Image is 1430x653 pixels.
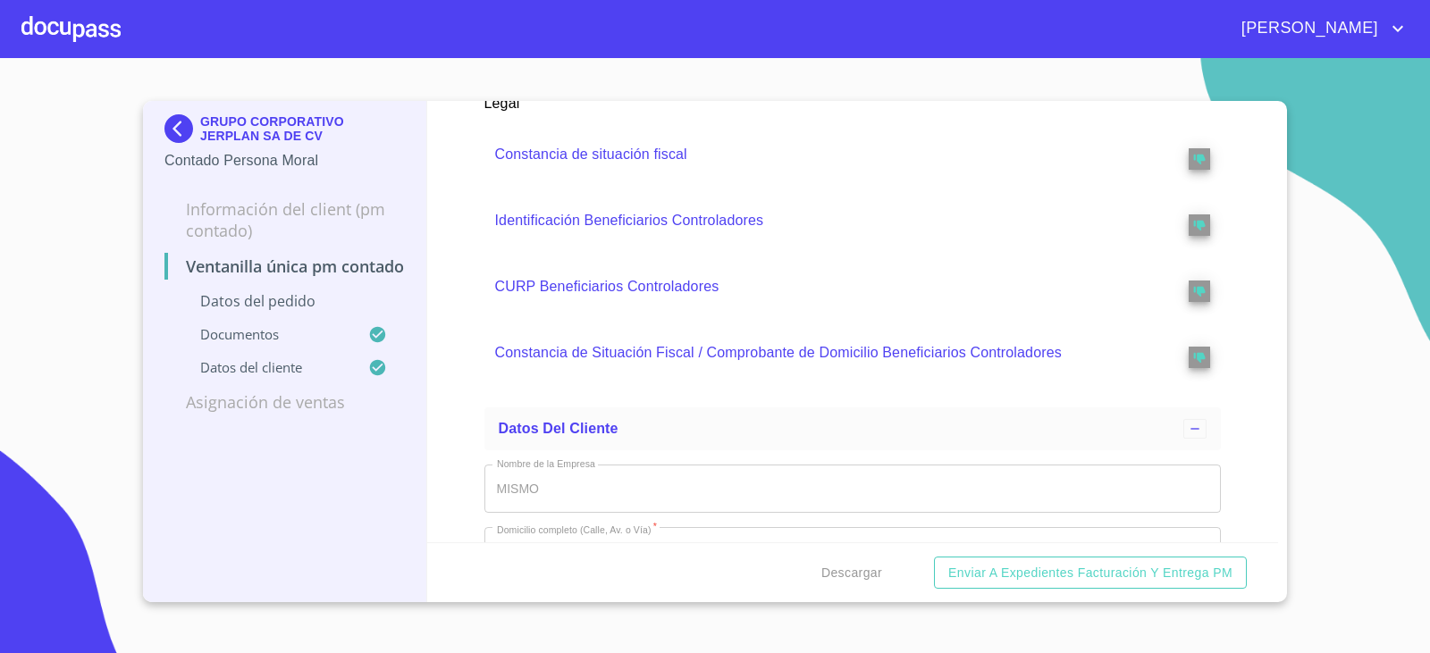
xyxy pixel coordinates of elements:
[1189,347,1210,368] button: reject
[499,421,618,436] span: Datos del cliente
[1189,280,1210,302] button: reject
[164,114,200,143] img: Docupass spot blue
[164,325,368,343] p: Documentos
[1228,14,1387,43] span: [PERSON_NAME]
[495,276,1139,297] p: CURP Beneficiarios Controladores
[948,562,1232,584] span: Enviar a Expedientes Facturación y Entrega PM
[814,557,889,590] button: Descargar
[164,198,405,241] p: Información del Client (PM contado)
[1228,14,1409,43] button: account of current user
[164,291,405,311] p: Datos del pedido
[821,562,882,584] span: Descargar
[495,342,1139,364] p: Constancia de Situación Fiscal / Comprobante de Domicilio Beneficiarios Controladores
[1189,148,1210,170] button: reject
[164,391,405,413] p: Asignación de Ventas
[484,407,1222,450] div: Datos del cliente
[934,557,1247,590] button: Enviar a Expedientes Facturación y Entrega PM
[495,210,1139,231] p: Identificación Beneficiarios Controladores
[164,358,368,376] p: Datos del cliente
[200,114,405,143] p: GRUPO CORPORATIVO JERPLAN SA DE CV
[1189,214,1210,236] button: reject
[495,144,1139,165] p: Constancia de situación fiscal
[164,114,405,150] div: GRUPO CORPORATIVO JERPLAN SA DE CV
[164,150,405,172] p: Contado Persona Moral
[164,255,405,277] p: Ventanilla única PM contado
